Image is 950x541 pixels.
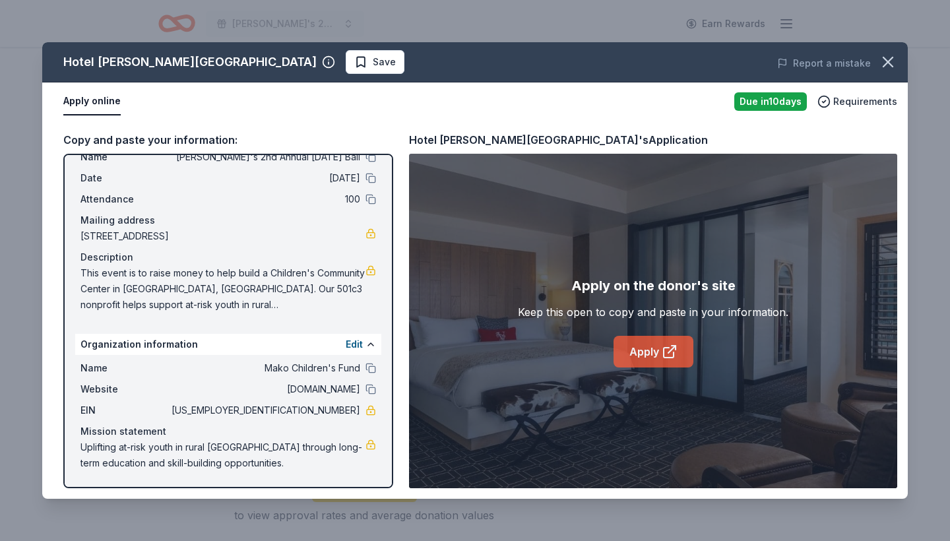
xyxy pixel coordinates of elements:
div: Apply on the donor's site [571,275,736,296]
span: [US_EMPLOYER_IDENTIFICATION_NUMBER] [169,402,360,418]
div: Keep this open to copy and paste in your information. [518,304,788,320]
div: Mission statement [80,424,376,439]
span: Date [80,170,169,186]
span: Attendance [80,191,169,207]
span: [DOMAIN_NAME] [169,381,360,397]
button: Edit [346,336,363,352]
div: Mailing address [80,212,376,228]
span: Website [80,381,169,397]
button: Requirements [817,94,897,110]
span: Uplifting at-risk youth in rural [GEOGRAPHIC_DATA] through long-term education and skill-building... [80,439,365,471]
span: 100 [169,191,360,207]
span: Name [80,360,169,376]
button: Apply online [63,88,121,115]
span: Save [373,54,396,70]
div: Description [80,249,376,265]
span: [STREET_ADDRESS] [80,228,365,244]
div: Due in 10 days [734,92,807,111]
button: Save [346,50,404,74]
a: Apply [614,336,693,367]
span: EIN [80,402,169,418]
span: This event is to raise money to help build a Children's Community Center in [GEOGRAPHIC_DATA], [G... [80,265,365,313]
div: Copy and paste your information: [63,131,393,148]
div: Organization information [75,334,381,355]
span: [PERSON_NAME]'s 2nd Annual [DATE] Ball [169,149,360,165]
div: Hotel [PERSON_NAME][GEOGRAPHIC_DATA] [63,51,317,73]
button: Report a mistake [777,55,871,71]
div: Hotel [PERSON_NAME][GEOGRAPHIC_DATA]'s Application [409,131,708,148]
span: Mako Children's Fund [169,360,360,376]
span: Name [80,149,169,165]
span: Requirements [833,94,897,110]
span: [DATE] [169,170,360,186]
